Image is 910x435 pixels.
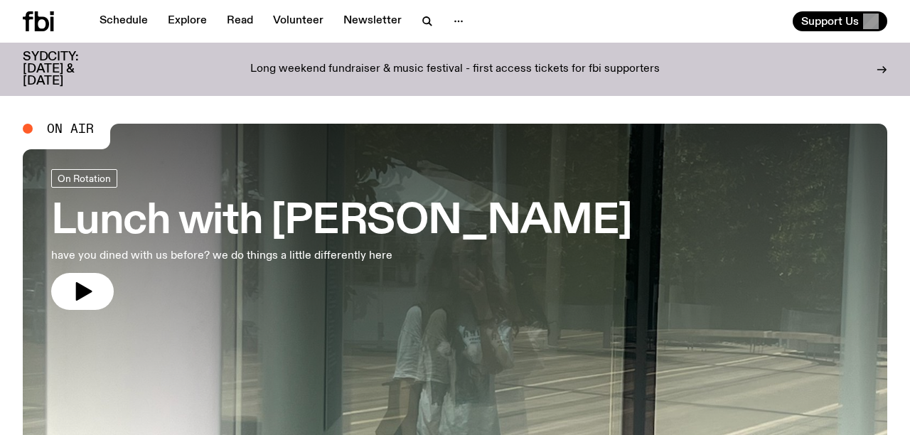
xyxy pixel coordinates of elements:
p: Long weekend fundraiser & music festival - first access tickets for fbi supporters [250,63,660,76]
a: On Rotation [51,169,117,188]
a: Schedule [91,11,156,31]
a: Volunteer [264,11,332,31]
a: Lunch with [PERSON_NAME]have you dined with us before? we do things a little differently here [51,169,632,310]
h3: Lunch with [PERSON_NAME] [51,202,632,242]
a: Explore [159,11,215,31]
a: Newsletter [335,11,410,31]
p: have you dined with us before? we do things a little differently here [51,247,415,264]
button: Support Us [793,11,887,31]
span: On Rotation [58,173,111,183]
h3: SYDCITY: [DATE] & [DATE] [23,51,114,87]
span: On Air [47,122,94,135]
a: Read [218,11,262,31]
span: Support Us [801,15,859,28]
